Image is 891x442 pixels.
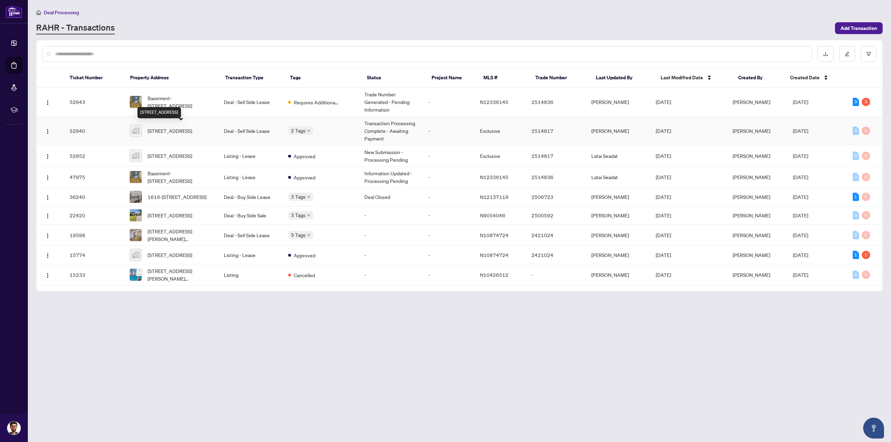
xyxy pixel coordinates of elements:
img: Profile Icon [7,421,21,435]
span: [PERSON_NAME] [733,252,770,258]
td: 15774 [64,246,124,264]
td: Information Updated - Processing Pending [359,167,423,188]
button: Logo [42,191,53,202]
span: Deal Processing [44,9,79,16]
td: Deal - Sell Side Lease [218,116,283,145]
span: [DATE] [793,128,808,134]
td: 15233 [64,264,124,286]
span: Add Transaction [841,23,877,34]
td: 22420 [64,206,124,225]
span: Cancelled [294,271,315,279]
img: Logo [45,273,50,278]
button: Logo [42,230,53,241]
span: Created Date [790,74,820,81]
div: 0 [853,173,859,181]
button: Open asap [863,418,884,439]
div: [STREET_ADDRESS] [137,107,181,118]
img: thumbnail-img [130,209,142,221]
img: logo [6,5,22,18]
td: Listing - Lease [218,167,283,188]
td: - [423,206,474,225]
td: [PERSON_NAME] [586,88,650,116]
td: - [423,167,474,188]
span: Exclusive [480,128,500,134]
td: 2506723 [526,188,586,206]
span: Approved [294,152,315,160]
img: Logo [45,195,50,200]
span: [DATE] [793,272,808,278]
td: Listing - Lease [218,246,283,264]
td: 52940 [64,116,124,145]
span: N10426512 [480,272,508,278]
span: N12336145 [480,99,508,105]
img: Logo [45,129,50,134]
div: 0 [853,211,859,219]
td: Listing - Lease [218,145,283,167]
span: [DATE] [656,153,671,159]
button: Logo [42,150,53,161]
th: Tags [284,68,361,88]
span: [DATE] [656,99,671,105]
button: Logo [42,269,53,280]
button: Add Transaction [835,22,883,34]
span: download [823,51,828,56]
span: [DATE] [656,232,671,238]
td: 2500592 [526,206,586,225]
img: Logo [45,100,50,105]
button: edit [839,46,855,62]
span: [DATE] [656,174,671,180]
div: 0 [862,211,870,219]
img: thumbnail-img [130,269,142,281]
span: Approved [294,251,315,259]
td: - [423,225,474,246]
td: - [359,246,423,264]
div: 0 [862,231,870,239]
th: Property Address [125,68,220,88]
span: 1616-[STREET_ADDRESS] [148,193,206,201]
th: Trade Number [530,68,590,88]
span: N12336145 [480,174,508,180]
td: - [423,246,474,264]
span: Requires Additional Docs [294,98,339,106]
td: 47975 [64,167,124,188]
td: - [359,206,423,225]
th: Created Date [784,68,845,88]
button: Logo [42,96,53,107]
span: 3 Tags [291,211,306,219]
img: thumbnail-img [130,249,142,261]
div: 1 [853,251,859,259]
th: MLS # [478,68,530,88]
img: thumbnail-img [130,191,142,203]
td: Deal - Sell Side Lease [218,225,283,246]
div: 0 [853,127,859,135]
span: [PERSON_NAME] [733,128,770,134]
a: RAHR - Transactions [36,22,115,34]
td: Listing [218,264,283,286]
img: thumbnail-img [130,229,142,241]
td: - [359,225,423,246]
div: 0 [853,231,859,239]
td: Transaction Processing Complete - Awaiting Payment [359,116,423,145]
div: 3 [853,98,859,106]
span: [PERSON_NAME] [733,153,770,159]
span: N10874724 [480,252,508,258]
th: Transaction Type [220,68,284,88]
span: filter [866,51,871,56]
button: Logo [42,125,53,136]
span: Basement-[STREET_ADDRESS] [148,94,213,110]
th: Last Modified Date [655,68,733,88]
td: Deal - Sell Side Lease [218,88,283,116]
td: 2421024 [526,225,586,246]
th: Project Name [426,68,478,88]
span: [STREET_ADDRESS][PERSON_NAME][PERSON_NAME] [148,227,213,243]
img: Logo [45,175,50,180]
td: New Submission - Processing Pending [359,145,423,167]
td: Deal - Buy Side Sale [218,206,283,225]
span: [DATE] [793,212,808,218]
div: 0 [862,127,870,135]
td: [PERSON_NAME] [586,188,650,206]
td: - [359,264,423,286]
span: [STREET_ADDRESS] [148,251,192,259]
img: thumbnail-img [130,125,142,137]
span: Last Modified Date [661,74,703,81]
